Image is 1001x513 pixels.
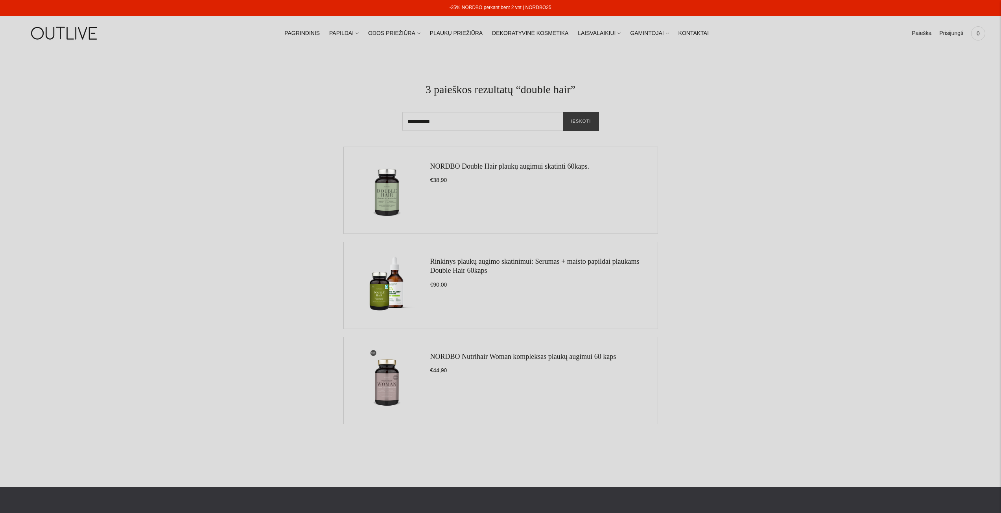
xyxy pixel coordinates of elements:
a: PLAUKŲ PRIEŽIŪRA [430,25,483,42]
a: Rinkinys plaukų augimo skatinimui: Serumas + maisto papildai plaukams Double Hair 60kaps [430,257,640,274]
a: 0 [971,25,985,42]
a: PAGRINDINIS [284,25,320,42]
a: -25% NORDBO perkant bent 2 vnt | NORDBO25 [449,5,551,10]
span: 0 [973,28,984,39]
a: Prisijungti [939,25,963,42]
a: GAMINTOJAI [630,25,669,42]
a: NORDBO Double Hair plaukų augimui skatinti 60kaps. [430,162,589,170]
a: KONTAKTAI [678,25,709,42]
a: Paieška [912,25,931,42]
a: PAPILDAI [329,25,359,42]
h1: 3 paieškos rezultatų “double hair” [31,83,970,96]
button: Ieškoti [563,112,599,131]
span: €44,90 [430,367,447,373]
img: OUTLIVE [16,20,114,47]
a: ODOS PRIEŽIŪRA [368,25,420,42]
a: LAISVALAIKIUI [578,25,621,42]
span: €38,90 [430,177,447,183]
a: NORDBO Nutrihair Woman kompleksas plaukų augimui 60 kaps [430,353,616,360]
a: DEKORATYVINĖ KOSMETIKA [492,25,568,42]
span: €90,00 [430,281,447,288]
